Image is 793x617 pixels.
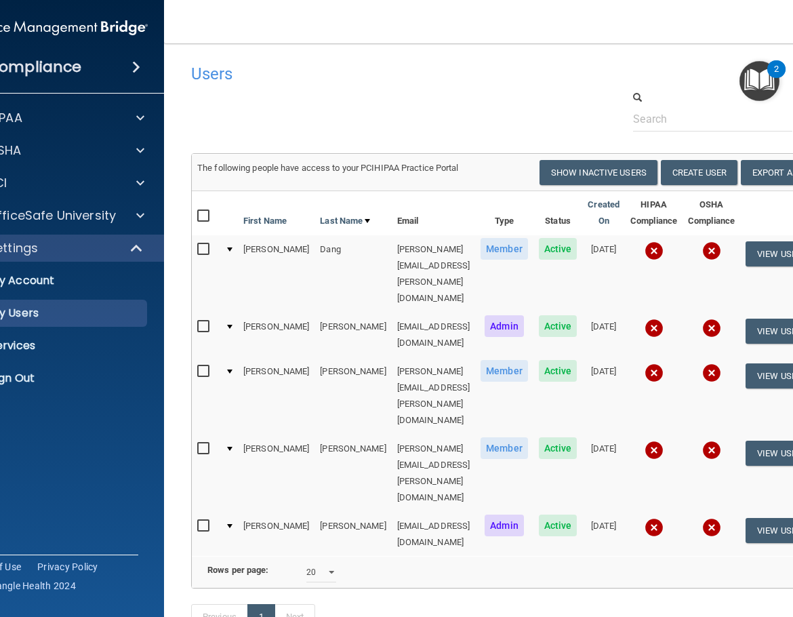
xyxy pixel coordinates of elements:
[485,515,524,536] span: Admin
[314,512,391,556] td: [PERSON_NAME]
[481,360,528,382] span: Member
[582,435,625,512] td: [DATE]
[314,313,391,357] td: [PERSON_NAME]
[314,435,391,512] td: [PERSON_NAME]
[392,313,476,357] td: [EMAIL_ADDRESS][DOMAIN_NAME]
[683,191,740,235] th: OSHA Compliance
[702,363,721,382] img: cross.ca9f0e7f.svg
[645,241,664,260] img: cross.ca9f0e7f.svg
[558,521,777,575] iframe: Drift Widget Chat Controller
[702,319,721,338] img: cross.ca9f0e7f.svg
[702,441,721,460] img: cross.ca9f0e7f.svg
[739,61,779,101] button: Open Resource Center, 2 new notifications
[238,357,314,435] td: [PERSON_NAME]
[645,518,664,537] img: cross.ca9f0e7f.svg
[37,560,98,574] a: Privacy Policy
[207,565,268,575] b: Rows per page:
[475,191,533,235] th: Type
[238,435,314,512] td: [PERSON_NAME]
[539,437,577,459] span: Active
[243,213,287,229] a: First Name
[197,163,459,173] span: The following people have access to your PCIHIPAA Practice Portal
[588,197,619,229] a: Created On
[582,512,625,556] td: [DATE]
[481,437,528,459] span: Member
[392,191,476,235] th: Email
[539,238,577,260] span: Active
[774,69,779,87] div: 2
[702,518,721,537] img: cross.ca9f0e7f.svg
[625,191,683,235] th: HIPAA Compliance
[582,357,625,435] td: [DATE]
[191,65,549,83] h4: Users
[481,238,528,260] span: Member
[633,106,792,132] input: Search
[533,191,583,235] th: Status
[238,235,314,313] td: [PERSON_NAME]
[645,441,664,460] img: cross.ca9f0e7f.svg
[392,235,476,313] td: [PERSON_NAME][EMAIL_ADDRESS][PERSON_NAME][DOMAIN_NAME]
[645,363,664,382] img: cross.ca9f0e7f.svg
[238,512,314,556] td: [PERSON_NAME]
[314,357,391,435] td: [PERSON_NAME]
[540,160,657,185] button: Show Inactive Users
[539,315,577,337] span: Active
[539,515,577,536] span: Active
[661,160,737,185] button: Create User
[392,435,476,512] td: [PERSON_NAME][EMAIL_ADDRESS][PERSON_NAME][DOMAIN_NAME]
[314,235,391,313] td: Dang
[645,319,664,338] img: cross.ca9f0e7f.svg
[392,357,476,435] td: [PERSON_NAME][EMAIL_ADDRESS][PERSON_NAME][DOMAIN_NAME]
[582,313,625,357] td: [DATE]
[392,512,476,556] td: [EMAIL_ADDRESS][DOMAIN_NAME]
[320,213,370,229] a: Last Name
[238,313,314,357] td: [PERSON_NAME]
[485,315,524,337] span: Admin
[582,235,625,313] td: [DATE]
[539,360,577,382] span: Active
[702,241,721,260] img: cross.ca9f0e7f.svg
